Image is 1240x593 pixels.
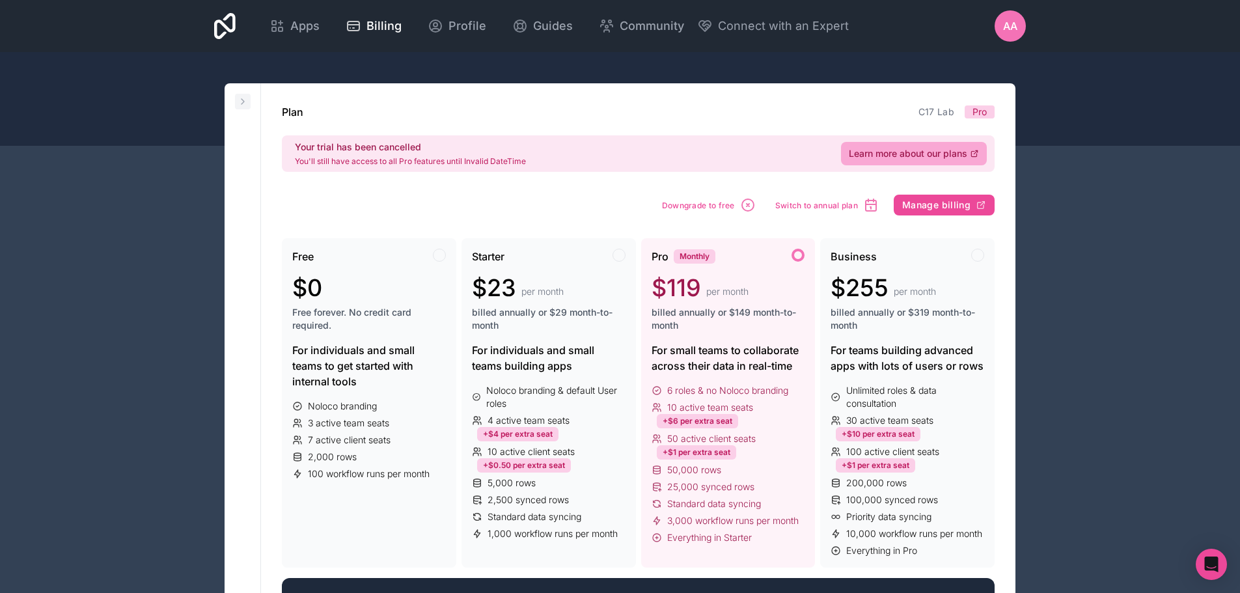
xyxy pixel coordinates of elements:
span: $119 [652,275,701,301]
span: Standard data syncing [488,510,581,523]
div: +$4 per extra seat [477,427,558,441]
span: 3,000 workflow runs per month [667,514,799,527]
span: Pro [652,249,668,264]
span: Free forever. No credit card required. [292,306,446,332]
div: +$6 per extra seat [657,414,738,428]
span: 2,000 rows [308,450,357,463]
span: Billing [366,17,402,35]
span: Switch to annual plan [775,200,858,210]
span: 30 active team seats [846,414,933,427]
div: +$1 per extra seat [836,458,915,473]
span: Business [831,249,877,264]
span: 10 active client seats [488,445,575,458]
span: per month [706,285,749,298]
button: Downgrade to free [657,193,760,217]
button: Connect with an Expert [697,17,849,35]
span: per month [521,285,564,298]
span: Free [292,249,314,264]
span: 2,500 synced rows [488,493,569,506]
span: Aa [1003,18,1017,34]
span: billed annually or $29 month-to-month [472,306,626,332]
span: $23 [472,275,516,301]
span: Priority data syncing [846,510,931,523]
span: 50 active client seats [667,432,756,445]
span: 10 active team seats [667,401,753,414]
span: 100 active client seats [846,445,939,458]
a: Guides [502,12,583,40]
span: Pro [972,105,987,118]
span: Everything in Pro [846,544,917,557]
span: 50,000 rows [667,463,721,476]
a: Profile [417,12,497,40]
span: billed annually or $149 month-to-month [652,306,805,332]
span: 3 active team seats [308,417,389,430]
h1: Plan [282,104,303,120]
span: Learn more about our plans [849,147,967,160]
div: For teams building advanced apps with lots of users or rows [831,342,984,374]
button: Switch to annual plan [771,193,883,217]
span: $255 [831,275,889,301]
span: Unlimited roles & data consultation [846,384,984,410]
span: Starter [472,249,504,264]
span: Guides [533,17,573,35]
span: 4 active team seats [488,414,570,427]
a: Apps [259,12,330,40]
span: Community [620,17,684,35]
span: billed annually or $319 month-to-month [831,306,984,332]
span: per month [894,285,936,298]
div: For individuals and small teams building apps [472,342,626,374]
div: Open Intercom Messenger [1196,549,1227,580]
span: 6 roles & no Noloco branding [667,384,788,397]
span: 25,000 synced rows [667,480,754,493]
span: 10,000 workflow runs per month [846,527,982,540]
a: Billing [335,12,412,40]
div: Monthly [674,249,715,264]
span: 7 active client seats [308,434,391,447]
div: For small teams to collaborate across their data in real-time [652,342,805,374]
span: Downgrade to free [662,200,735,210]
span: 200,000 rows [846,476,907,490]
span: Standard data syncing [667,497,761,510]
div: +$10 per extra seat [836,427,920,441]
button: Manage billing [894,195,995,215]
span: Noloco branding & default User roles [486,384,625,410]
a: Community [588,12,695,40]
div: +$1 per extra seat [657,445,736,460]
span: 100 workflow runs per month [308,467,430,480]
span: Apps [290,17,320,35]
h2: Your trial has been cancelled [295,141,526,154]
span: 100,000 synced rows [846,493,938,506]
span: Profile [448,17,486,35]
div: For individuals and small teams to get started with internal tools [292,342,446,389]
span: Manage billing [902,199,971,211]
div: +$0.50 per extra seat [477,458,571,473]
p: You'll still have access to all Pro features until Invalid DateTime [295,156,526,167]
span: Everything in Starter [667,531,752,544]
span: Connect with an Expert [718,17,849,35]
a: C17 Lab [918,106,954,117]
span: 1,000 workflow runs per month [488,527,618,540]
span: $0 [292,275,322,301]
span: 5,000 rows [488,476,536,490]
a: Learn more about our plans [841,142,987,165]
span: Noloco branding [308,400,377,413]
